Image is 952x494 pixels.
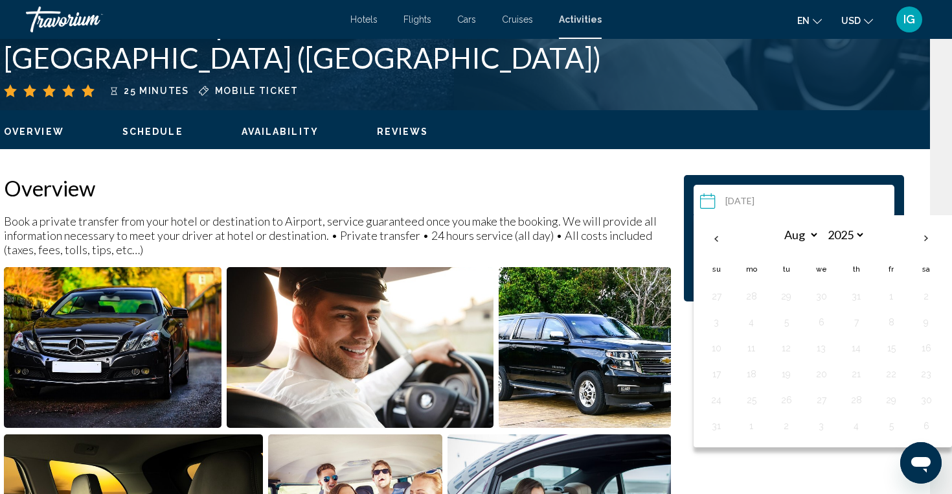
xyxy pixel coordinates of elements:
a: Cruises [502,14,533,25]
button: Open full-screen image slider [499,266,671,429]
button: Day 28 [846,391,867,409]
button: Day 18 [741,365,762,383]
button: Day 6 [811,313,832,331]
button: Day 3 [706,313,727,331]
a: Travorium [26,6,337,32]
span: Mobile ticket [215,86,299,96]
button: Day 12 [776,339,797,357]
button: Day 22 [881,365,901,383]
button: Day 17 [706,365,727,383]
button: Day 2 [916,287,936,305]
button: Day 20 [811,365,832,383]
h1: Private Roundtrip Transfer from [GEOGRAPHIC_DATA] ([GEOGRAPHIC_DATA]) [4,7,697,75]
button: Day 5 [881,417,901,435]
span: IG [903,13,915,26]
button: Day 1 [741,417,762,435]
button: Day 29 [881,391,901,409]
a: Hotels [350,14,378,25]
button: Day 16 [916,339,936,357]
button: Open full-screen image slider [4,266,221,429]
button: Day 4 [741,313,762,331]
button: Open full-screen image slider [227,266,493,429]
a: Flights [403,14,431,25]
button: Day 3 [811,417,832,435]
button: Change currency [841,11,873,30]
p: Book a private transfer from your hotel or destination to Airport, service guaranteed once you ma... [4,214,671,257]
button: Day 5 [776,313,797,331]
button: Next month [909,224,944,253]
button: Day 30 [916,391,936,409]
select: Select year [823,224,865,246]
button: Day 11 [741,339,762,357]
button: Day 13 [811,339,832,357]
button: Overview [4,126,64,137]
h2: Overview [4,175,671,201]
button: Day 23 [916,365,936,383]
button: Day 29 [776,287,797,305]
select: Select month [777,224,819,246]
button: Day 27 [706,287,727,305]
span: 25 minutes [124,86,189,96]
button: Availability [242,126,319,137]
button: Day 14 [846,339,867,357]
button: User Menu [892,6,926,33]
button: Day 4 [846,417,867,435]
span: USD [841,16,861,26]
span: en [797,16,810,26]
iframe: Button to launch messaging window [900,442,942,484]
button: Day 26 [776,391,797,409]
button: Previous month [699,224,734,253]
button: Schedule [122,126,183,137]
button: Day 28 [741,287,762,305]
button: Day 19 [776,365,797,383]
button: Day 9 [916,313,936,331]
button: Day 31 [706,417,727,435]
button: Day 24 [706,391,727,409]
button: Day 10 [706,339,727,357]
button: Day 7 [846,313,867,331]
a: Cars [457,14,476,25]
button: Change language [797,11,822,30]
button: Day 6 [916,417,936,435]
button: Day 27 [811,391,832,409]
button: Reviews [377,126,429,137]
button: Day 30 [811,287,832,305]
button: Day 2 [776,417,797,435]
button: Day 31 [846,287,867,305]
button: Day 21 [846,365,867,383]
button: Day 1 [881,287,901,305]
button: Day 15 [881,339,901,357]
button: Day 8 [881,313,901,331]
a: Activities [559,14,602,25]
button: Day 25 [741,391,762,409]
